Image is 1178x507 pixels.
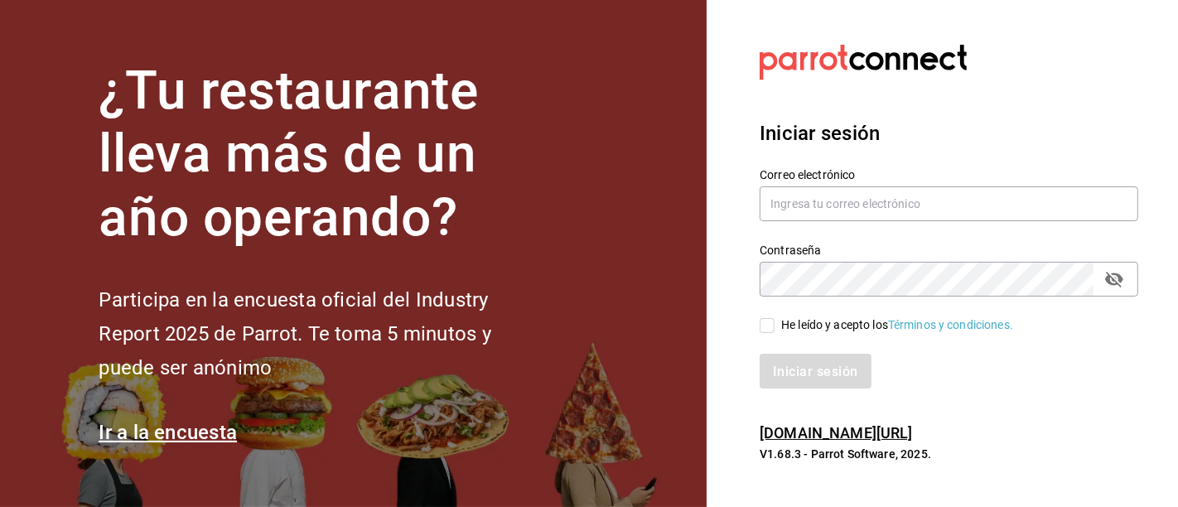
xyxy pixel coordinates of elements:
font: He leído y acepto los [781,318,888,331]
a: Ir a la encuesta [99,421,237,444]
input: Ingresa tu correo electrónico [760,186,1138,221]
a: Términos y condiciones. [888,318,1013,331]
font: Participa en la encuesta oficial del Industry Report 2025 de Parrot. Te toma 5 minutos y puede se... [99,288,490,379]
button: campo de contraseña [1100,265,1128,293]
font: Iniciar sesión [760,122,880,145]
font: V1.68.3 - Parrot Software, 2025. [760,447,931,461]
a: [DOMAIN_NAME][URL] [760,424,912,442]
font: ¿Tu restaurante lleva más de un año operando? [99,60,478,249]
font: Contraseña [760,244,821,257]
font: Correo electrónico [760,168,855,181]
